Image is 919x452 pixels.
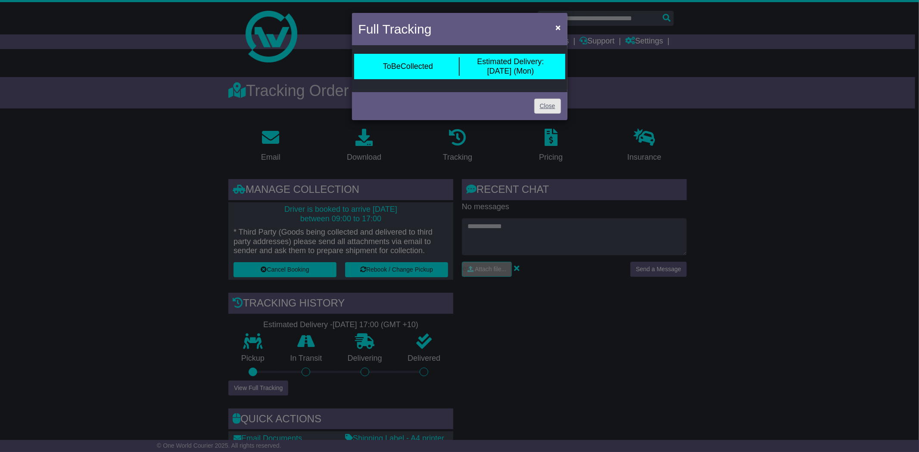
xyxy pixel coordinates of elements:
[534,99,561,114] a: Close
[551,19,565,36] button: Close
[358,19,432,39] h4: Full Tracking
[555,22,561,32] span: ×
[383,62,433,71] div: ToBeCollected
[477,57,544,76] div: [DATE] (Mon)
[477,57,544,66] span: Estimated Delivery:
